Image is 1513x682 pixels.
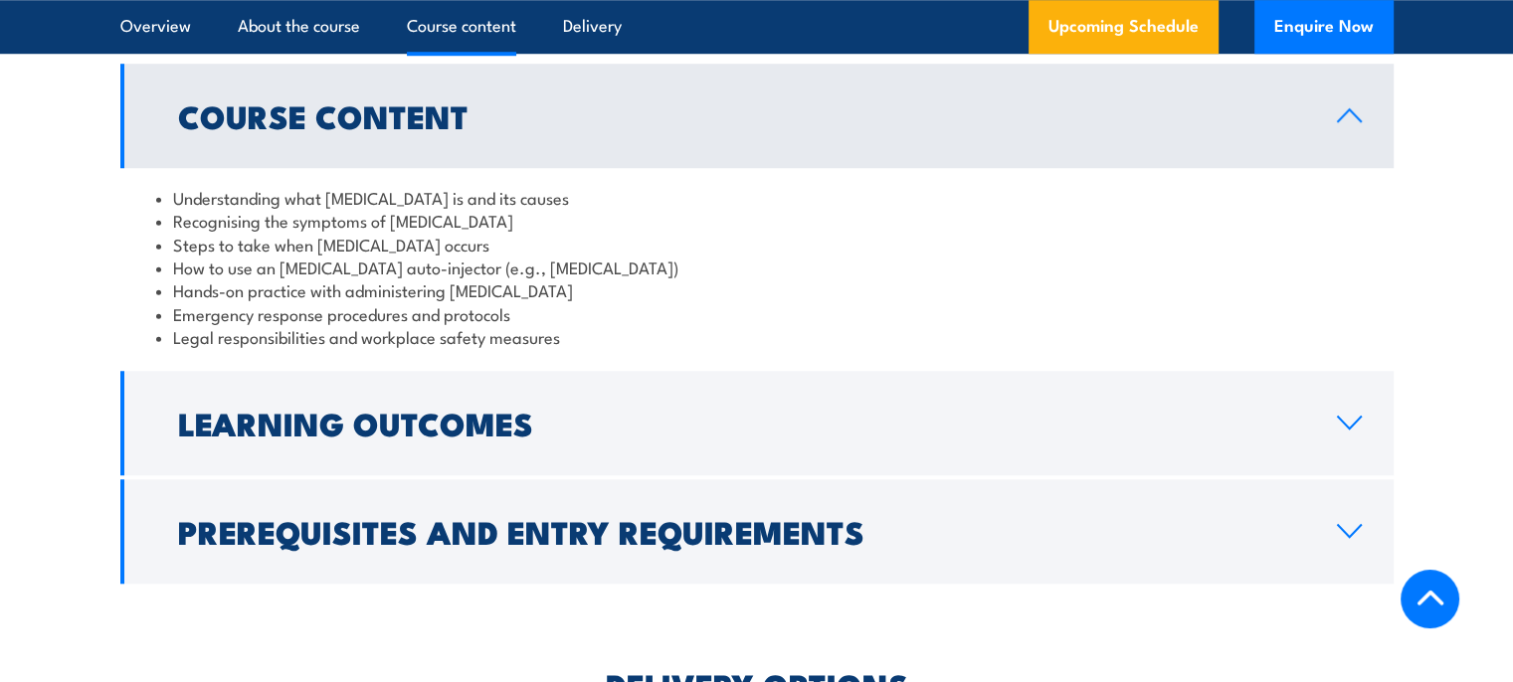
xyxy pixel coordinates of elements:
li: Steps to take when [MEDICAL_DATA] occurs [156,233,1358,256]
li: Legal responsibilities and workplace safety measures [156,325,1358,348]
li: Recognising the symptoms of [MEDICAL_DATA] [156,209,1358,232]
a: Prerequisites and Entry Requirements [120,479,1394,584]
a: Course Content [120,64,1394,168]
h2: Learning Outcomes [178,409,1305,436]
h2: Prerequisites and Entry Requirements [178,517,1305,545]
h2: Course Content [178,101,1305,129]
a: Learning Outcomes [120,371,1394,475]
li: Emergency response procedures and protocols [156,302,1358,325]
li: Hands-on practice with administering [MEDICAL_DATA] [156,278,1358,301]
li: Understanding what [MEDICAL_DATA] is and its causes [156,186,1358,209]
li: How to use an [MEDICAL_DATA] auto-injector (e.g., [MEDICAL_DATA]) [156,256,1358,278]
